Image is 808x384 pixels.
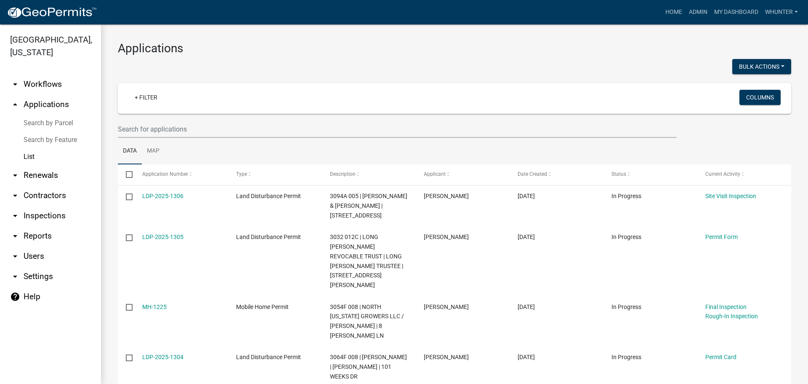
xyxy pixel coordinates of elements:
[705,234,738,240] a: Permit Form
[10,99,20,110] i: arrow_drop_up
[732,59,791,74] button: Bulk Actions
[424,171,446,177] span: Applicant
[518,303,535,310] span: 08/15/2025
[424,193,469,199] span: James Ingersoll
[10,170,20,180] i: arrow_drop_down
[424,303,469,310] span: DWAYNE WEST
[236,354,301,360] span: Land Disturbance Permit
[118,121,677,138] input: Search for applications
[142,234,183,240] a: LDP-2025-1305
[10,251,20,261] i: arrow_drop_down
[330,354,407,380] span: 3064F 008 | NICHOLAS ENGELS | ENGELS LISA | 101 WEEKS DR
[10,292,20,302] i: help
[739,90,781,105] button: Columns
[705,303,747,310] a: Final Inspection
[236,234,301,240] span: Land Disturbance Permit
[611,171,626,177] span: Status
[611,354,641,360] span: In Progress
[118,164,134,185] datatable-header-cell: Select
[322,164,416,185] datatable-header-cell: Description
[118,138,142,165] a: Data
[10,79,20,89] i: arrow_drop_down
[611,234,641,240] span: In Progress
[762,4,801,20] a: whunter
[128,90,164,105] a: + Filter
[142,303,167,310] a: MH-1225
[236,193,301,199] span: Land Disturbance Permit
[330,171,356,177] span: Description
[142,193,183,199] a: LDP-2025-1306
[705,193,756,199] a: Site Visit Inspection
[705,354,736,360] a: Permit Card
[118,41,791,56] h3: Applications
[10,211,20,221] i: arrow_drop_down
[424,354,469,360] span: TONY DAVIS
[416,164,510,185] datatable-header-cell: Applicant
[611,303,641,310] span: In Progress
[603,164,697,185] datatable-header-cell: Status
[424,234,469,240] span: BOBBY LONG
[228,164,322,185] datatable-header-cell: Type
[134,164,228,185] datatable-header-cell: Application Number
[518,193,535,199] span: 08/18/2025
[330,303,404,339] span: 3054F 008 | NORTH GEORGIA GROWERS LLC / DWAYNE WEST | 8 LINDA LN
[705,171,740,177] span: Current Activity
[10,271,20,282] i: arrow_drop_down
[142,171,188,177] span: Application Number
[236,303,289,310] span: Mobile Home Permit
[236,171,247,177] span: Type
[10,231,20,241] i: arrow_drop_down
[330,234,403,288] span: 3032 012C | LONG JOSEPH MURRAY REVOCABLE TRUST | LONG JOSEPH MURRAY TRUSTEE | 15 SAM HILL RD
[142,138,165,165] a: Map
[142,354,183,360] a: LDP-2025-1304
[10,191,20,201] i: arrow_drop_down
[711,4,762,20] a: My Dashboard
[518,171,547,177] span: Date Created
[705,313,758,320] a: Rough-In Inspection
[686,4,711,20] a: Admin
[662,4,686,20] a: Home
[518,354,535,360] span: 08/15/2025
[330,193,407,219] span: 3094A 005 | JAMES & KAREN INGERSOLL | 560 DREAM VIEW DR
[518,234,535,240] span: 08/15/2025
[611,193,641,199] span: In Progress
[697,164,791,185] datatable-header-cell: Current Activity
[510,164,603,185] datatable-header-cell: Date Created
